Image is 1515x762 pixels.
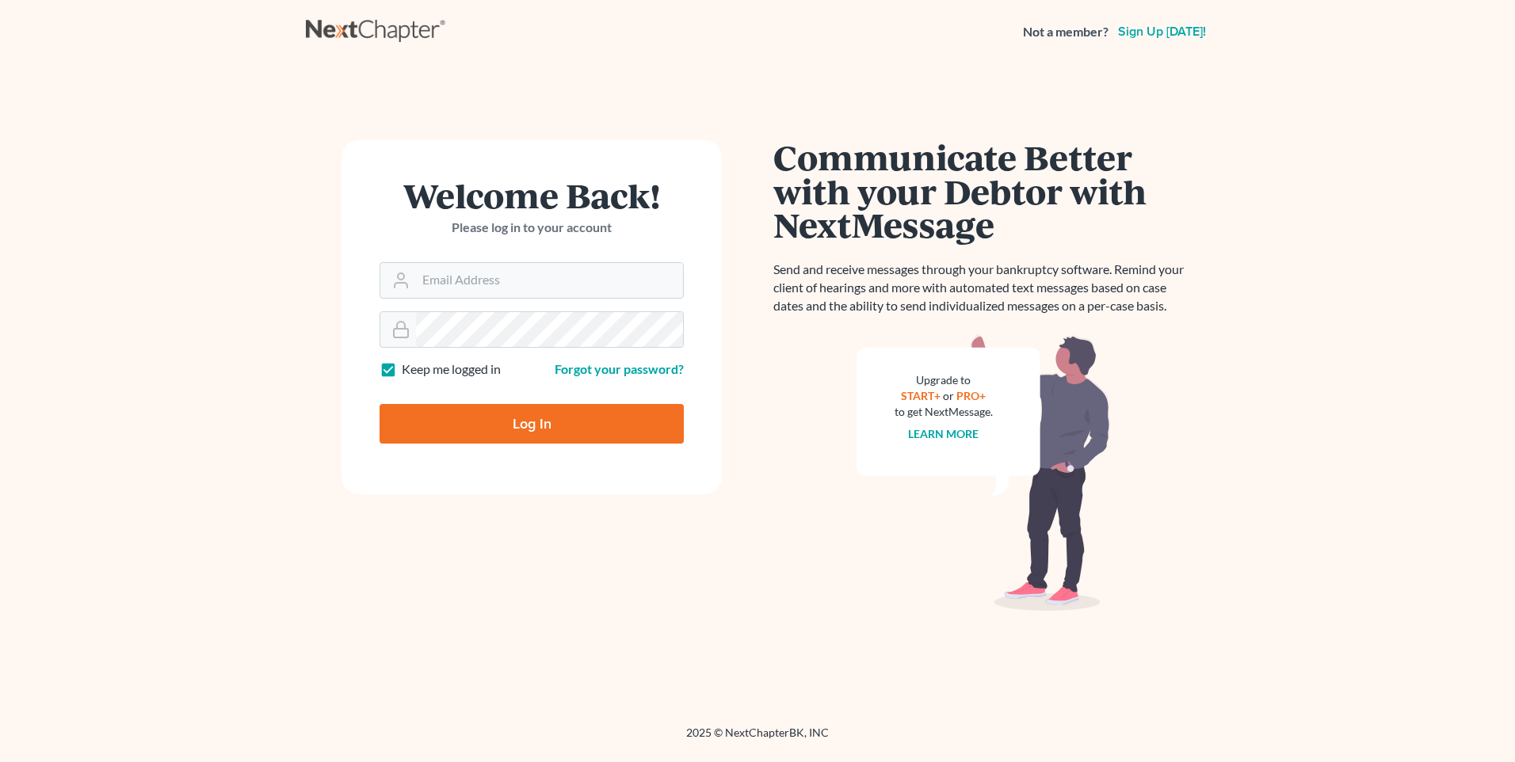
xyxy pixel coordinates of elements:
[1115,25,1209,38] a: Sign up [DATE]!
[895,404,993,420] div: to get NextMessage.
[306,725,1209,753] div: 2025 © NextChapterBK, INC
[402,360,501,379] label: Keep me logged in
[902,389,941,402] a: START+
[909,427,979,440] a: Learn more
[416,263,683,298] input: Email Address
[857,334,1110,612] img: nextmessage_bg-59042aed3d76b12b5cd301f8e5b87938c9018125f34e5fa2b7a6b67550977c72.svg
[895,372,993,388] div: Upgrade to
[555,361,684,376] a: Forgot your password?
[944,389,955,402] span: or
[957,389,986,402] a: PRO+
[380,178,684,212] h1: Welcome Back!
[380,404,684,444] input: Log In
[380,219,684,237] p: Please log in to your account
[1023,23,1109,41] strong: Not a member?
[773,140,1193,242] h1: Communicate Better with your Debtor with NextMessage
[773,261,1193,315] p: Send and receive messages through your bankruptcy software. Remind your client of hearings and mo...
